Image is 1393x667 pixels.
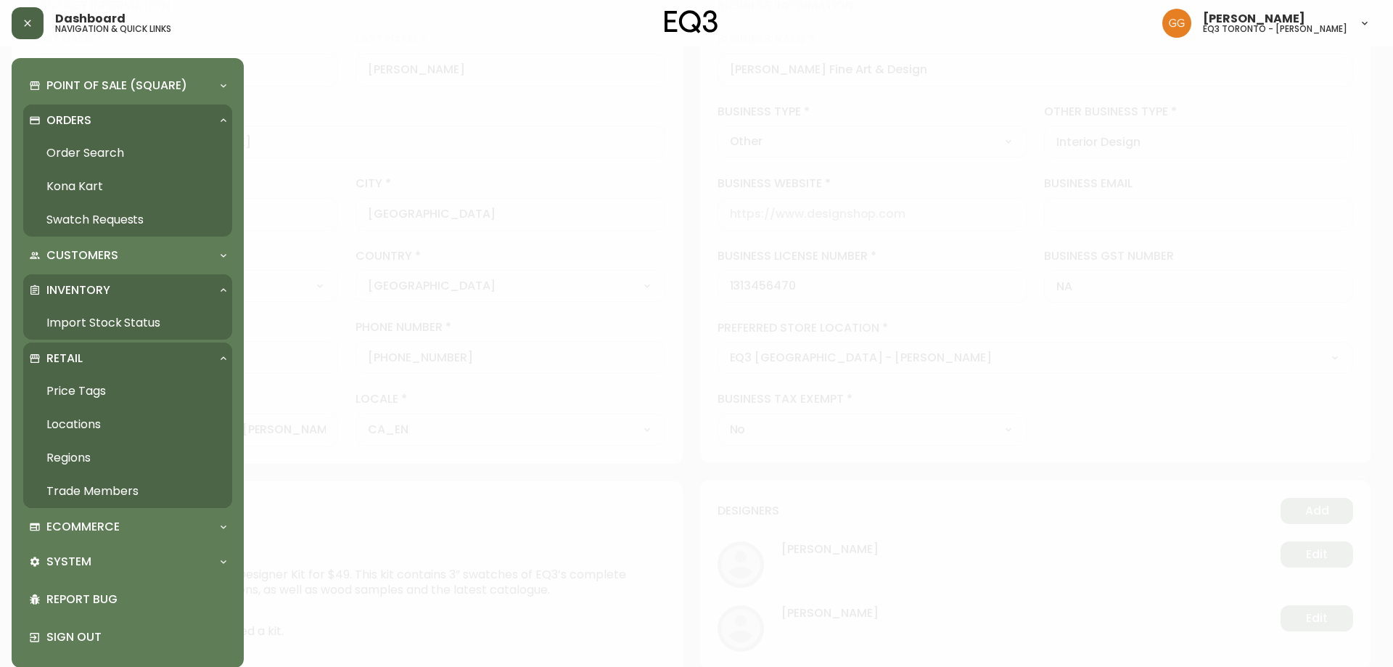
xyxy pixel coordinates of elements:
[1203,25,1347,33] h5: eq3 toronto - [PERSON_NAME]
[23,105,232,136] div: Orders
[46,519,120,535] p: Ecommerce
[23,511,232,543] div: Ecommerce
[46,351,83,367] p: Retail
[55,25,171,33] h5: navigation & quick links
[23,475,232,508] a: Trade Members
[23,306,232,340] a: Import Stock Status
[23,70,232,102] div: Point of Sale (Square)
[46,629,226,645] p: Sign Out
[665,10,718,33] img: logo
[23,546,232,578] div: System
[46,112,91,128] p: Orders
[46,78,187,94] p: Point of Sale (Square)
[55,13,126,25] span: Dashboard
[23,170,232,203] a: Kona Kart
[23,408,232,441] a: Locations
[23,240,232,271] div: Customers
[46,247,118,263] p: Customers
[46,282,110,298] p: Inventory
[23,203,232,237] a: Swatch Requests
[23,618,232,656] div: Sign Out
[1203,13,1305,25] span: [PERSON_NAME]
[46,592,226,607] p: Report Bug
[23,343,232,375] div: Retail
[46,554,91,570] p: System
[23,441,232,475] a: Regions
[23,581,232,618] div: Report Bug
[23,136,232,170] a: Order Search
[23,274,232,306] div: Inventory
[23,375,232,408] a: Price Tags
[1162,9,1191,38] img: dbfc93a9366efef7dcc9a31eef4d00a7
